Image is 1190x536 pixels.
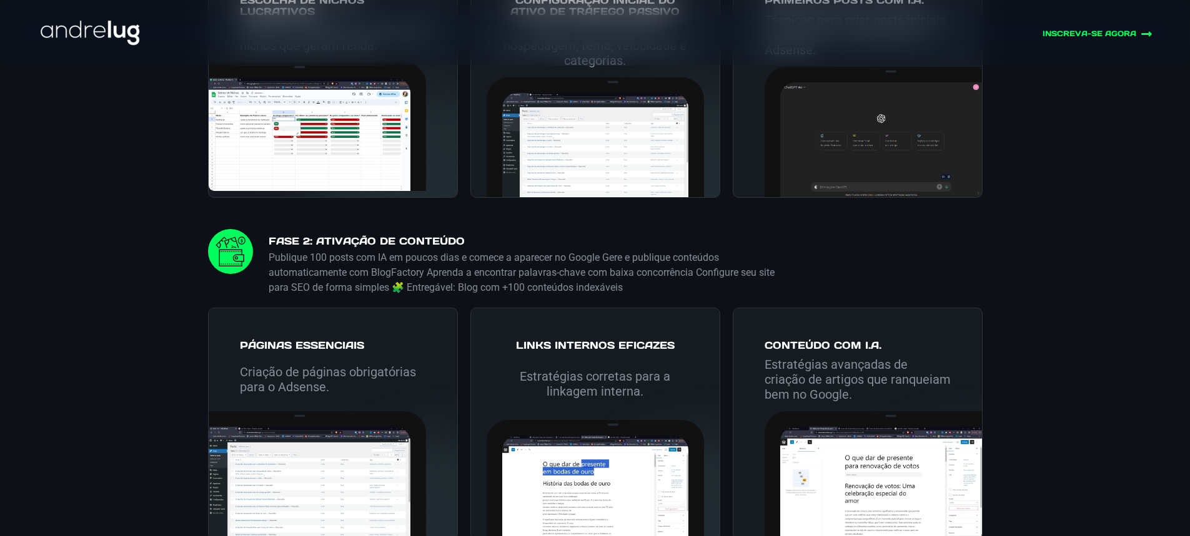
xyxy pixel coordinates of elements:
p: Criação de páginas obrigatórias para o Adsense. [240,364,426,394]
a: INSCREVA-SE AGORA [809,28,1153,40]
p: Publique 100 posts com IA em poucos dias e comece a aparecer no Google Gere e publique conteúdos ... [269,250,789,295]
p: Estratégias corretas para a linkagem interna. [502,369,688,399]
h2: Páginas Essenciais [240,339,426,351]
p: Estratégias avançadas de criação de artigos que ranqueiam bem no Google. [765,357,951,402]
h2: Links Internos Eficazes [502,339,688,351]
h2: Conteúdo com I.A. [765,339,951,351]
h4: FASE 2: Ativação de Conteúdo [269,235,789,250]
